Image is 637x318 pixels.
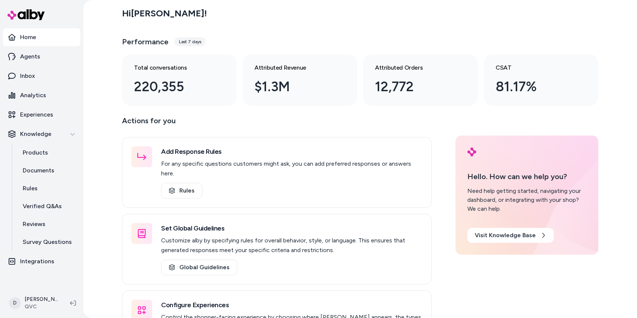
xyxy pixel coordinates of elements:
span: QVC [25,303,58,311]
img: alby Logo [467,147,476,156]
a: Products [15,144,80,162]
p: Reviews [23,220,45,229]
div: 12,772 [375,77,454,97]
p: Home [20,33,36,42]
a: Inbox [3,67,80,85]
p: Verified Q&As [23,202,62,211]
p: Analytics [20,91,46,100]
a: Attributed Revenue $1.3M [243,54,357,106]
p: Knowledge [20,130,51,139]
h3: Attributed Revenue [255,63,333,72]
h3: Set Global Guidelines [161,223,422,233]
p: Integrations [20,257,54,266]
p: Rules [23,184,38,193]
h3: Add Response Rules [161,146,422,157]
a: Survey Questions [15,233,80,251]
p: Inbox [20,71,35,80]
p: For any specific questions customers might ask, you can add preferred responses or answers here. [161,159,422,178]
div: 220,355 [134,77,213,97]
h3: Performance [122,36,169,47]
button: Knowledge [3,125,80,143]
a: Documents [15,162,80,179]
h3: Configure Experiences [161,300,422,310]
p: Survey Questions [23,238,72,247]
h2: Hi [PERSON_NAME] ! [122,8,207,19]
a: Global Guidelines [161,260,237,275]
a: Integrations [3,252,80,270]
div: $1.3M [255,77,333,97]
a: Total conversations 220,355 [122,54,237,106]
a: Analytics [3,86,80,104]
img: alby Logo [7,9,45,20]
a: Rules [161,183,202,198]
div: Last 7 days [175,37,206,46]
span: D [9,297,21,309]
h3: Total conversations [134,63,213,72]
p: [PERSON_NAME] [25,296,58,303]
p: Actions for you [122,115,432,133]
p: Documents [23,166,54,175]
a: Visit Knowledge Base [467,228,554,243]
p: Products [23,148,48,157]
a: Experiences [3,106,80,124]
a: Agents [3,48,80,66]
div: 81.17% [496,77,574,97]
div: Need help getting started, navigating your dashboard, or integrating with your shop? We can help. [467,187,586,213]
a: Verified Q&As [15,197,80,215]
p: Hello. How can we help you? [467,171,586,182]
a: Reviews [15,215,80,233]
a: Home [3,28,80,46]
p: Experiences [20,110,53,119]
p: Customize alby by specifying rules for overall behavior, style, or language. This ensures that ge... [161,236,422,255]
button: D[PERSON_NAME]QVC [4,291,64,315]
p: Agents [20,52,40,61]
a: Rules [15,179,80,197]
a: Attributed Orders 12,772 [363,54,478,106]
h3: CSAT [496,63,574,72]
a: CSAT 81.17% [484,54,598,106]
h3: Attributed Orders [375,63,454,72]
